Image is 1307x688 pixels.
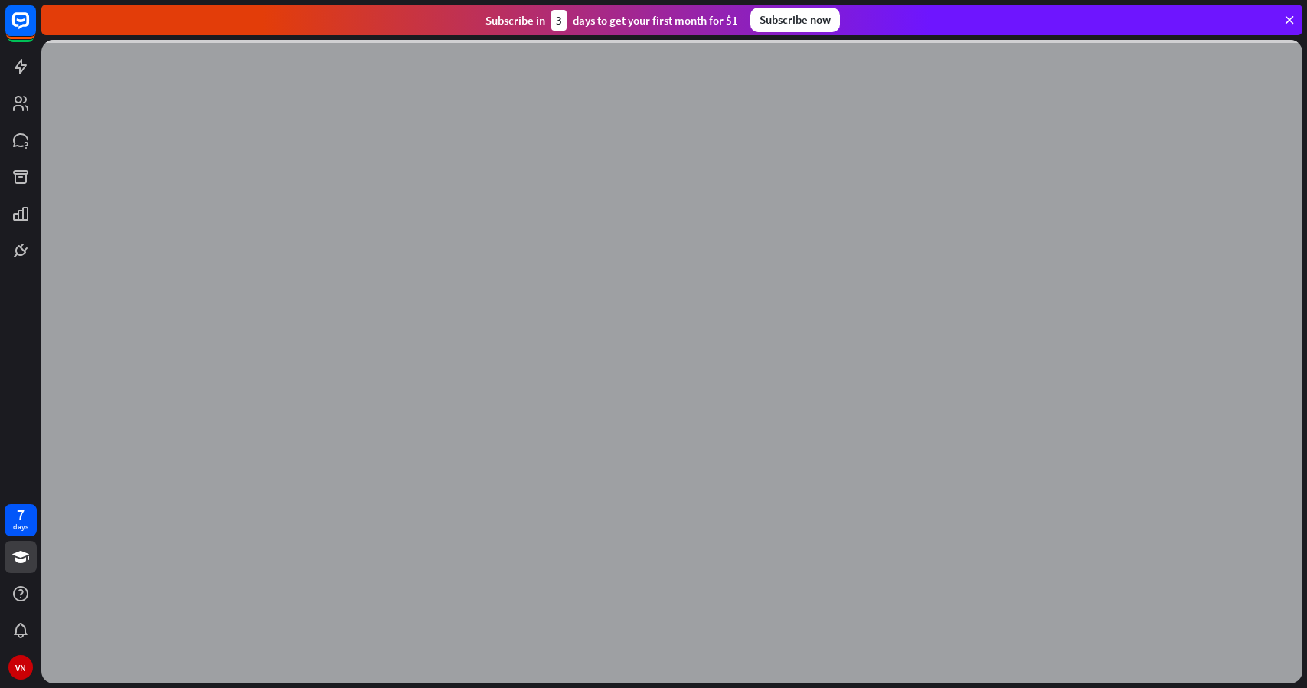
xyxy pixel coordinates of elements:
div: 3 [551,10,567,31]
a: 7 days [5,504,37,536]
div: Subscribe in days to get your first month for $1 [485,10,738,31]
div: days [13,522,28,532]
div: 7 [17,508,25,522]
div: VN [8,655,33,680]
div: Subscribe now [750,8,840,32]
